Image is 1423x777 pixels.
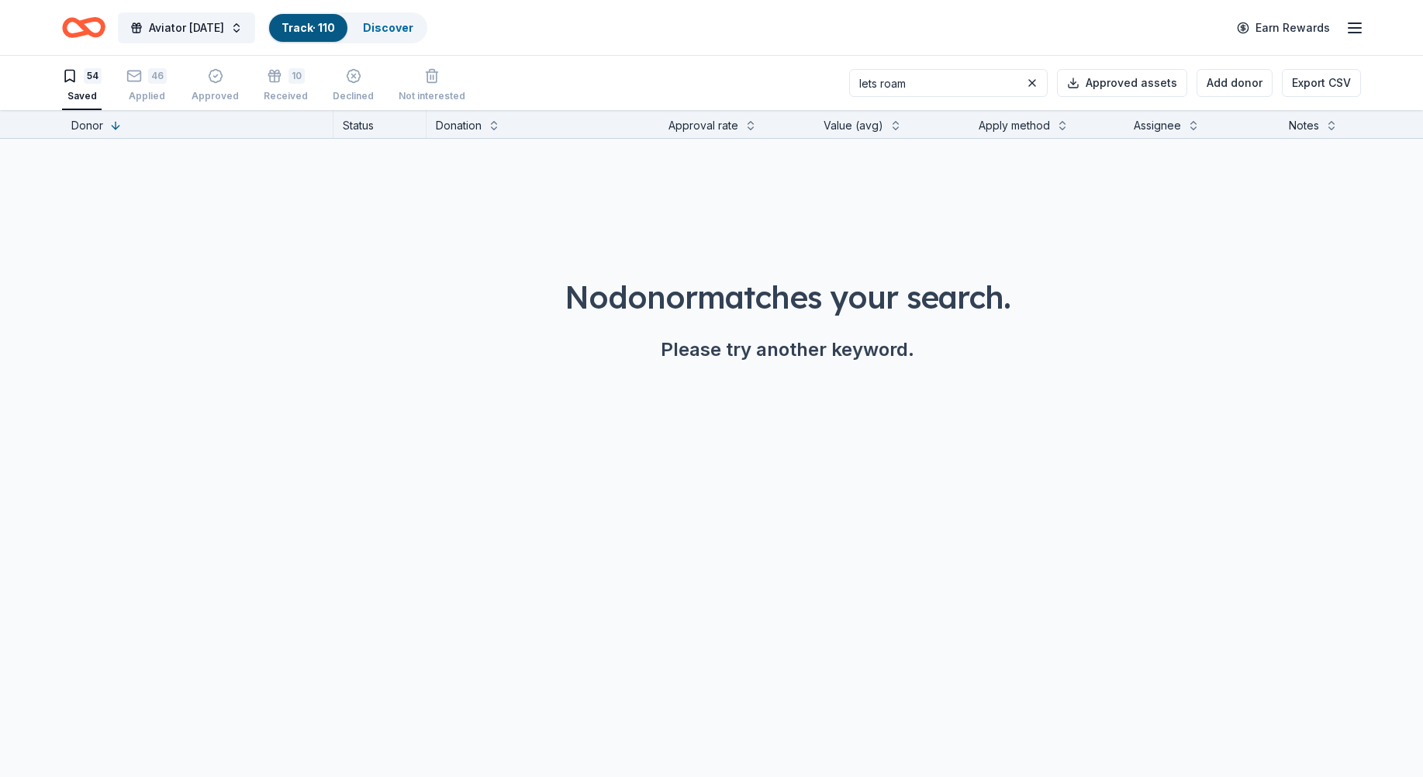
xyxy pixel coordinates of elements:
button: Declined [333,62,374,110]
button: Approved [192,62,239,110]
div: Apply method [979,116,1050,135]
a: Earn Rewards [1228,14,1339,42]
button: Not interested [399,62,465,110]
div: Declined [333,90,374,102]
div: 54 [84,68,102,84]
div: Applied [126,90,167,102]
div: 46 [148,68,167,84]
button: 46Applied [126,62,167,110]
div: Saved [62,90,102,102]
div: Approval rate [668,116,738,135]
div: 10 [288,68,305,84]
button: Add donor [1197,69,1273,97]
button: 54Saved [62,62,102,110]
a: Track· 110 [281,21,335,34]
div: Assignee [1134,116,1181,135]
input: Search saved [849,69,1048,97]
button: 10Received [264,62,308,110]
button: Track· 110Discover [268,12,427,43]
div: Status [333,110,427,138]
div: Donation [436,116,482,135]
div: Received [264,90,308,102]
button: Export CSV [1282,69,1361,97]
div: Notes [1289,116,1319,135]
button: Approved assets [1057,69,1187,97]
a: Home [62,9,105,46]
span: Aviator [DATE] [149,19,224,37]
div: Not interested [399,90,465,102]
a: Discover [363,21,413,34]
div: Value (avg) [824,116,883,135]
button: Aviator [DATE] [118,12,255,43]
div: Donor [71,116,103,135]
div: Approved [192,90,239,102]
